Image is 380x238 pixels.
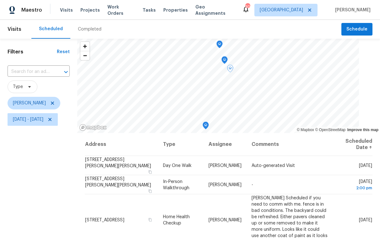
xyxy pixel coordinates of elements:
div: Completed [78,26,101,32]
span: Work Orders [107,4,135,16]
div: Map marker [216,41,223,50]
span: Properties [163,7,188,13]
button: Zoom in [80,42,90,51]
span: [DATE] [359,218,372,222]
span: Projects [80,7,100,13]
button: Open [62,68,70,76]
span: [GEOGRAPHIC_DATA] [260,7,303,13]
span: [STREET_ADDRESS][PERSON_NAME][PERSON_NAME] [85,157,151,168]
span: [PERSON_NAME] [209,218,242,222]
button: Zoom out [80,51,90,60]
input: Search for an address... [8,67,52,77]
div: Map marker [203,122,209,131]
th: Assignee [204,133,247,156]
a: Mapbox homepage [79,124,107,131]
div: Map marker [227,65,233,75]
th: Comments [247,133,333,156]
div: 2:00 pm [338,185,372,191]
span: [STREET_ADDRESS][PERSON_NAME][PERSON_NAME] [85,176,151,187]
span: Visits [8,22,21,36]
canvas: Map [77,39,359,133]
span: [DATE] [359,163,372,168]
span: Maestro [21,7,42,13]
a: Mapbox [297,128,314,132]
span: Schedule [346,25,367,33]
a: OpenStreetMap [315,128,345,132]
span: Tasks [143,8,156,12]
span: - [252,182,253,187]
span: [STREET_ADDRESS] [85,218,124,222]
h1: Filters [8,49,57,55]
span: Day One Walk [163,163,192,168]
div: Scheduled [39,26,63,32]
span: [PERSON_NAME] [209,182,242,187]
div: Reset [57,49,70,55]
span: [PERSON_NAME] [333,7,371,13]
span: [PERSON_NAME] [209,163,242,168]
th: Scheduled Date ↑ [333,133,372,156]
span: Home Health Checkup [163,214,190,225]
a: Improve this map [347,128,378,132]
span: Type [13,84,23,90]
span: [DATE] [338,179,372,191]
span: [DATE] - [DATE] [13,116,43,123]
span: [PERSON_NAME] [13,100,46,106]
button: Schedule [341,23,372,36]
th: Type [158,133,204,156]
span: In-Person Walkthrough [163,179,189,190]
div: 30 [245,4,250,10]
span: Auto-generated Visit [252,163,295,168]
div: Map marker [221,56,228,66]
span: Visits [60,7,73,13]
span: Geo Assignments [195,4,235,16]
button: Copy Address [147,217,153,222]
th: Address [85,133,158,156]
button: Copy Address [147,169,153,174]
